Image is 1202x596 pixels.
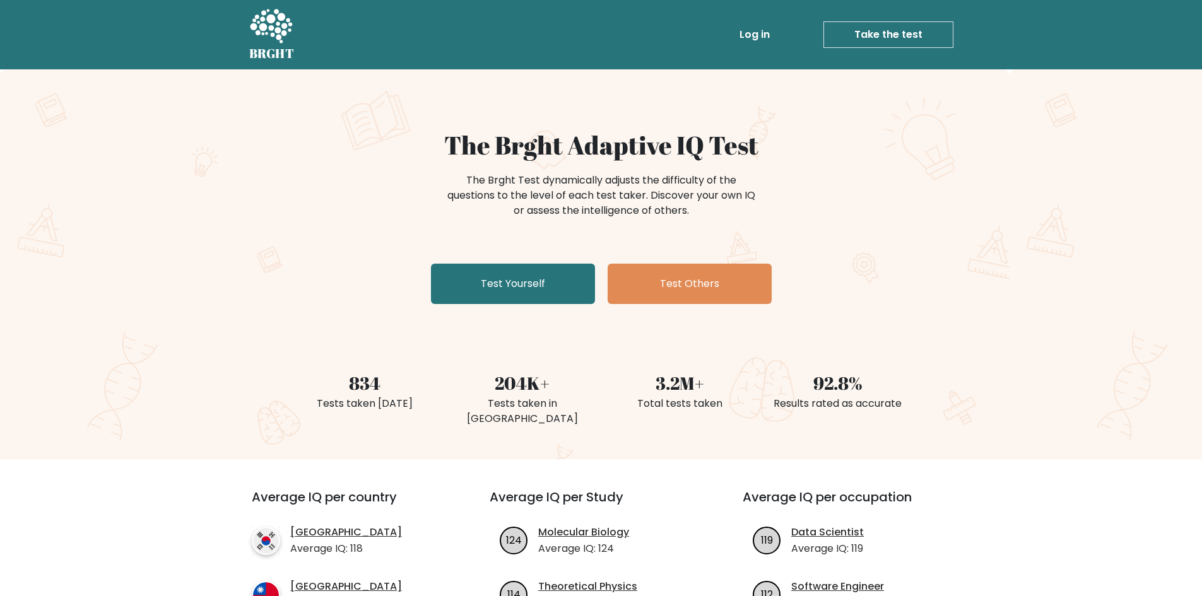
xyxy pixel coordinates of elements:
div: Tests taken [DATE] [293,396,436,411]
img: country [252,527,280,555]
a: BRGHT [249,5,295,64]
h3: Average IQ per Study [490,489,712,520]
h3: Average IQ per occupation [743,489,965,520]
div: 3.2M+ [609,370,751,396]
a: Molecular Biology [538,525,629,540]
div: Total tests taken [609,396,751,411]
p: Average IQ: 124 [538,541,629,556]
div: 92.8% [767,370,909,396]
a: Test Yourself [431,264,595,304]
a: Data Scientist [791,525,864,540]
a: Test Others [608,264,772,304]
div: 834 [293,370,436,396]
a: [GEOGRAPHIC_DATA] [290,525,402,540]
p: Average IQ: 118 [290,541,402,556]
a: [GEOGRAPHIC_DATA] [290,579,402,594]
div: 204K+ [451,370,594,396]
div: Tests taken in [GEOGRAPHIC_DATA] [451,396,594,426]
a: Log in [734,22,775,47]
a: Take the test [823,21,953,48]
h5: BRGHT [249,46,295,61]
a: Theoretical Physics [538,579,637,594]
text: 124 [506,532,522,547]
h3: Average IQ per country [252,489,444,520]
text: 119 [761,532,773,547]
div: The Brght Test dynamically adjusts the difficulty of the questions to the level of each test take... [444,173,759,218]
h1: The Brght Adaptive IQ Test [293,130,909,160]
a: Software Engineer [791,579,884,594]
div: Results rated as accurate [767,396,909,411]
p: Average IQ: 119 [791,541,864,556]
